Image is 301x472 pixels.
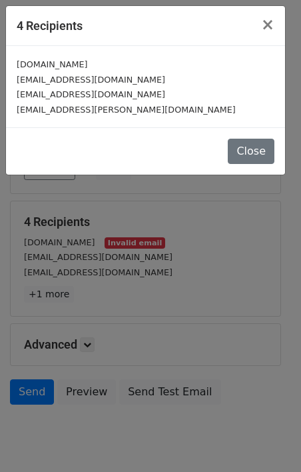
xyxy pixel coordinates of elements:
iframe: Chat Widget [234,408,301,472]
button: Close [250,6,285,43]
div: Tiện ích trò chuyện [234,408,301,472]
small: [EMAIL_ADDRESS][PERSON_NAME][DOMAIN_NAME] [17,105,236,115]
span: × [261,15,274,34]
small: [EMAIL_ADDRESS][DOMAIN_NAME] [17,89,165,99]
small: [DOMAIN_NAME] [17,59,88,69]
small: [EMAIL_ADDRESS][DOMAIN_NAME] [17,75,165,85]
h5: 4 Recipients [17,17,83,35]
button: Close [228,139,274,164]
